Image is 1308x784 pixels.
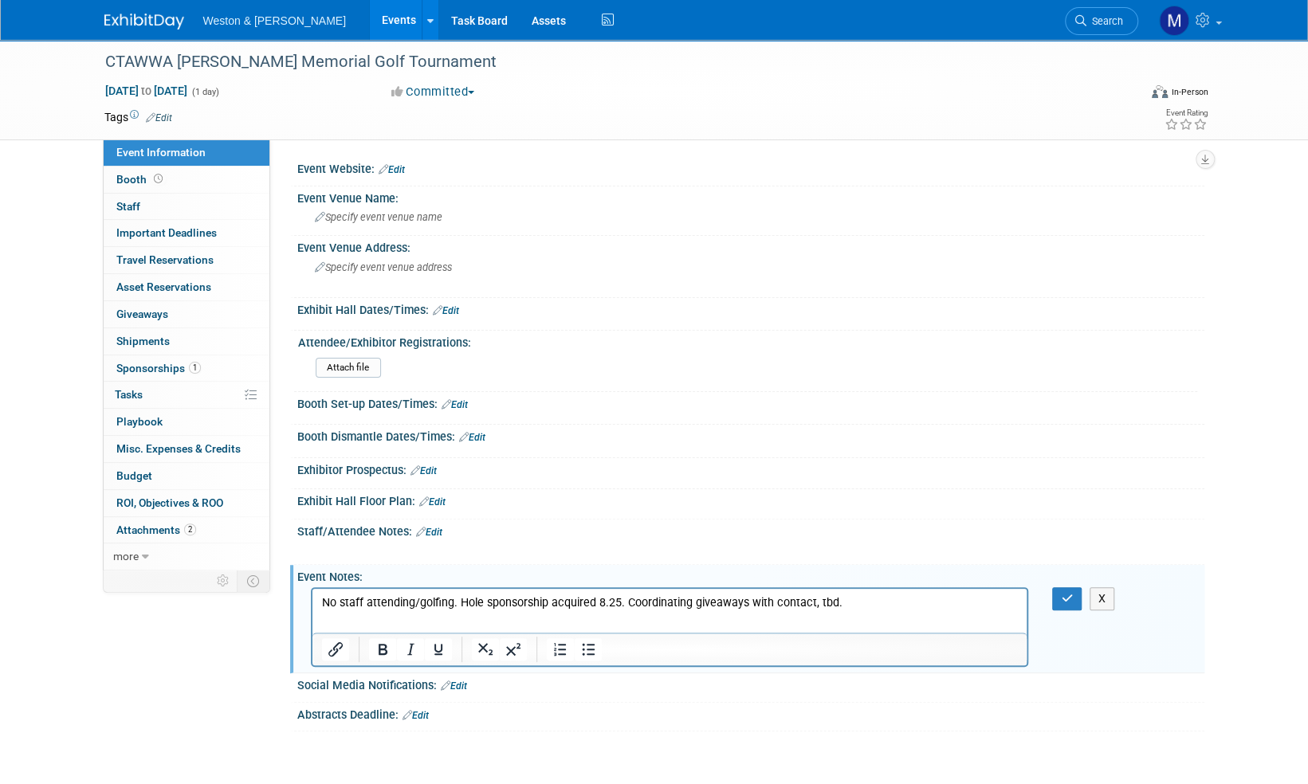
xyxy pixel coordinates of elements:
[104,517,269,543] a: Attachments2
[297,489,1204,510] div: Exhibit Hall Floor Plan:
[1164,109,1207,117] div: Event Rating
[203,14,346,27] span: Weston & [PERSON_NAME]
[104,194,269,220] a: Staff
[397,638,424,661] button: Italic
[433,305,459,316] a: Edit
[104,139,269,166] a: Event Information
[237,570,269,591] td: Toggle Event Tabs
[104,355,269,382] a: Sponsorships1
[116,253,214,266] span: Travel Reservations
[315,211,442,223] span: Specify event venue name
[104,301,269,327] a: Giveaways
[116,200,140,213] span: Staff
[104,382,269,408] a: Tasks
[104,543,269,570] a: more
[116,173,166,186] span: Booth
[386,84,481,100] button: Committed
[104,409,269,435] a: Playbook
[416,527,442,538] a: Edit
[575,638,602,661] button: Bullet list
[297,673,1204,694] div: Social Media Notifications:
[1065,7,1138,35] a: Search
[297,458,1204,479] div: Exhibitor Prospectus:
[104,84,188,98] span: [DATE] [DATE]
[116,335,170,347] span: Shipments
[104,109,172,125] td: Tags
[210,570,238,591] td: Personalize Event Tab Strip
[104,220,269,246] a: Important Deadlines
[104,328,269,355] a: Shipments
[146,112,172,123] a: Edit
[104,167,269,193] a: Booth
[116,415,163,428] span: Playbook
[315,261,452,273] span: Specify event venue address
[369,638,396,661] button: Bold
[379,164,405,175] a: Edit
[104,490,269,516] a: ROI, Objectives & ROO
[115,388,143,401] span: Tasks
[410,465,437,476] a: Edit
[459,432,485,443] a: Edit
[442,399,468,410] a: Edit
[419,496,446,508] a: Edit
[116,362,201,374] span: Sponsorships
[116,442,241,455] span: Misc. Expenses & Credits
[189,362,201,374] span: 1
[116,226,217,239] span: Important Deadlines
[1152,85,1168,98] img: Format-Inperson.png
[116,308,168,320] span: Giveaways
[113,550,139,563] span: more
[1170,86,1208,98] div: In-Person
[116,496,223,509] span: ROI, Objectives & ROO
[297,425,1204,445] div: Booth Dismantle Dates/Times:
[425,638,452,661] button: Underline
[322,638,349,661] button: Insert/edit link
[104,436,269,462] a: Misc. Expenses & Credits
[297,298,1204,319] div: Exhibit Hall Dates/Times:
[151,173,166,185] span: Booth not reserved yet
[403,710,429,721] a: Edit
[116,523,196,536] span: Attachments
[297,157,1204,178] div: Event Website:
[500,638,527,661] button: Superscript
[104,247,269,273] a: Travel Reservations
[312,589,1027,633] iframe: Rich Text Area
[184,523,196,535] span: 2
[104,14,184,29] img: ExhibitDay
[191,87,219,97] span: (1 day)
[1086,15,1123,27] span: Search
[297,186,1204,206] div: Event Venue Name:
[472,638,499,661] button: Subscript
[139,84,154,97] span: to
[1044,83,1208,107] div: Event Format
[297,236,1204,256] div: Event Venue Address:
[547,638,574,661] button: Numbered list
[297,565,1204,585] div: Event Notes:
[116,146,206,159] span: Event Information
[298,331,1197,351] div: Attendee/Exhibitor Registrations:
[441,680,467,692] a: Edit
[104,274,269,300] a: Asset Reservations
[297,519,1204,540] div: Staff/Attendee Notes:
[297,392,1204,413] div: Booth Set-up Dates/Times:
[1090,587,1115,610] button: X
[116,469,152,482] span: Budget
[100,48,1114,76] div: CTAWWA [PERSON_NAME] Memorial Golf Tournament
[297,703,1204,723] div: Abstracts Deadline:
[1159,6,1189,36] img: Mary Ann Trujillo
[104,463,269,489] a: Budget
[116,280,211,293] span: Asset Reservations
